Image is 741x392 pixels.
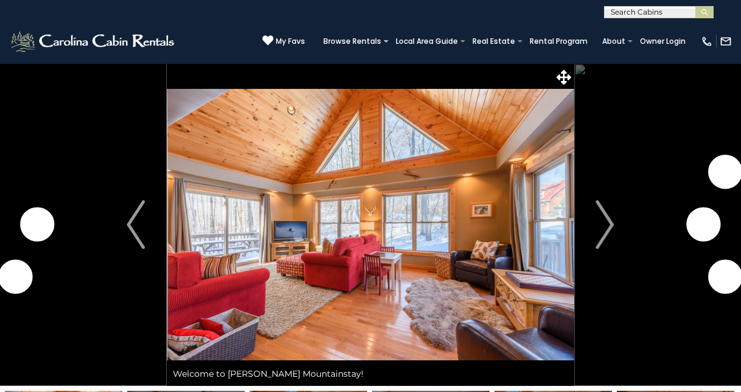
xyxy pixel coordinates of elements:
[127,200,145,249] img: arrow
[276,36,305,47] span: My Favs
[167,362,574,386] div: Welcome to [PERSON_NAME] Mountainstay!
[720,35,732,47] img: mail-regular-white.png
[634,33,692,50] a: Owner Login
[596,200,614,249] img: arrow
[105,63,166,386] button: Previous
[262,35,305,47] a: My Favs
[524,33,594,50] a: Rental Program
[596,33,631,50] a: About
[390,33,464,50] a: Local Area Guide
[317,33,387,50] a: Browse Rentals
[466,33,521,50] a: Real Estate
[574,63,636,386] button: Next
[9,29,178,54] img: White-1-2.png
[701,35,713,47] img: phone-regular-white.png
